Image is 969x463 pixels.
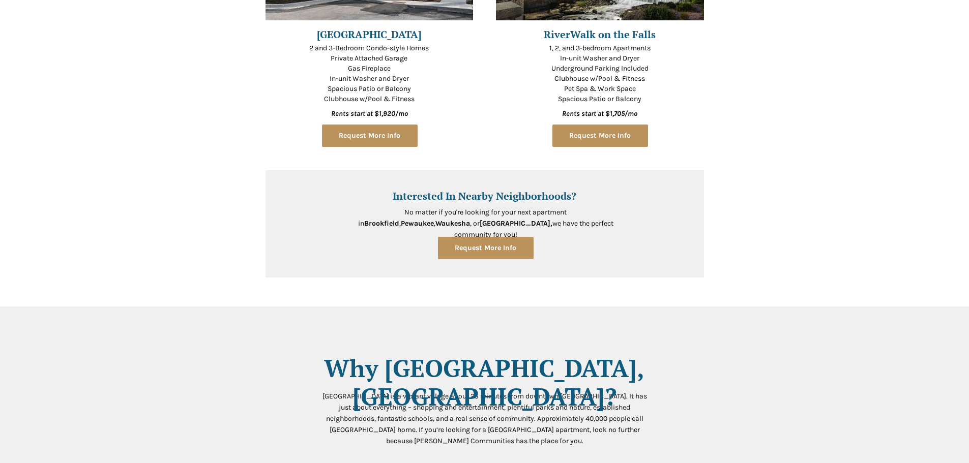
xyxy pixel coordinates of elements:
strong: [GEOGRAPHIC_DATA], [480,219,552,228]
span: [GEOGRAPHIC_DATA] is a vibrant village about 25 minutes from downtown [GEOGRAPHIC_DATA]. It has j... [322,392,647,445]
span: Why [GEOGRAPHIC_DATA], [GEOGRAPHIC_DATA]? [324,352,644,413]
strong: Waukesha [435,219,470,228]
strong: Rents start at $1,705/mo [562,109,637,118]
strong: Interested In Nearby Neighborhoods? [393,189,576,203]
span: 2 and 3-Bedroom Condo-style Homes Private Attached Garage Gas Fireplace In-unit Washer and Dryer ... [309,44,429,103]
span: No matter if you're looking for your next apartment in , , , or we have the perfect community for... [358,208,613,239]
span: 1, 2, and 3-bedroom Apartments In-unit Washer and Dryer Underground Parking Included Clubhouse w/... [549,44,651,103]
span: Request More Info [438,243,534,252]
a: Request More Info [322,125,418,147]
strong: [GEOGRAPHIC_DATA] [317,27,421,41]
strong: Pewaukee [401,219,434,228]
strong: Brookfield [364,219,399,228]
strong: Rents start at $1,920/mo [331,109,408,118]
span: Request More Info [322,131,418,140]
span: Request More Info [552,131,648,140]
strong: RiverWalk on the Falls [544,27,656,41]
a: Request More Info [552,125,648,147]
a: Request More Info [438,237,534,259]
